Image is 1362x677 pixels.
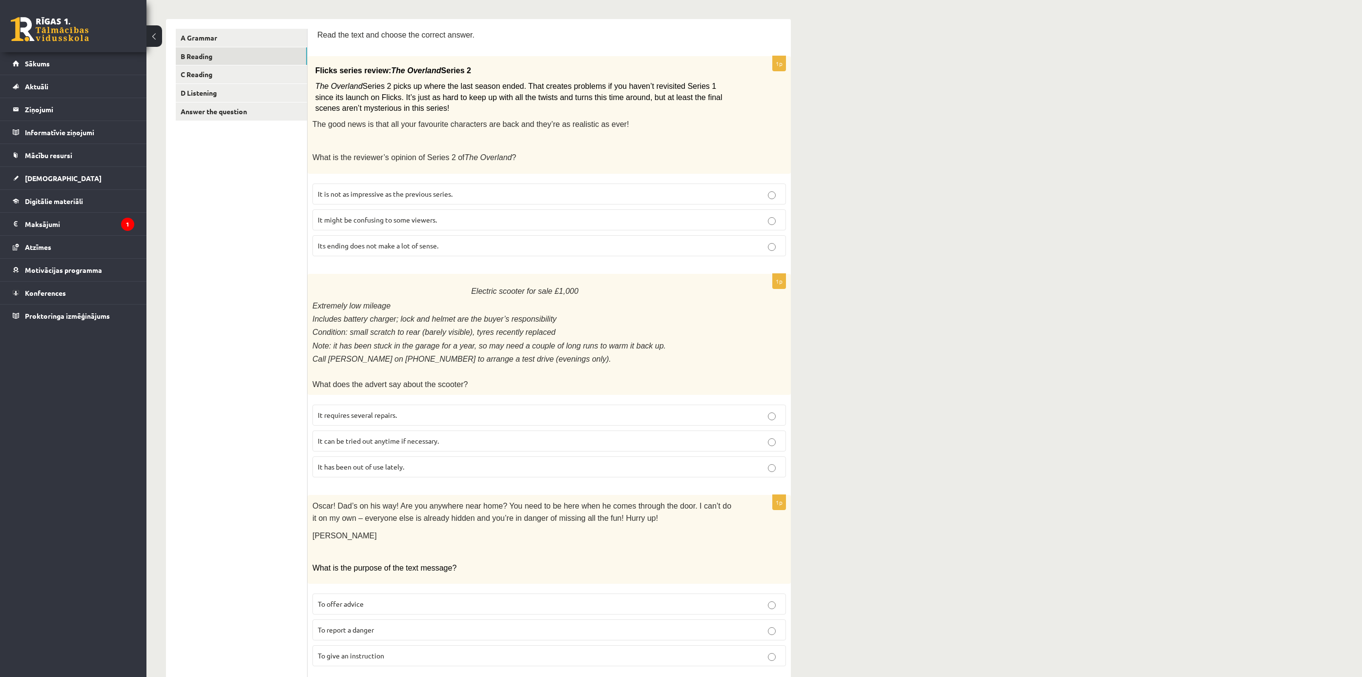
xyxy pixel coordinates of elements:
a: A Grammar [176,29,307,47]
span: Extremely low mileage [312,302,391,310]
span: What is the reviewer’s opinion of Series 2 of ? [312,153,516,162]
a: Motivācijas programma [13,259,134,281]
span: To offer advice [318,599,364,608]
input: To give an instruction [768,653,776,661]
span: [PERSON_NAME] [312,532,377,540]
span: Call [PERSON_NAME] on [PHONE_NUMBER] to arrange a test drive (evenings only). [312,355,611,363]
span: Motivācijas programma [25,266,102,274]
span: The Overland [391,66,441,75]
a: [DEMOGRAPHIC_DATA] [13,167,134,189]
input: It might be confusing to some viewers. [768,217,776,225]
input: It has been out of use lately. [768,464,776,472]
a: Rīgas 1. Tālmācības vidusskola [11,17,89,41]
span: The good news is that all your favourite characters are back and they’re as realistic as ever! [312,120,629,128]
input: It can be tried out anytime if necessary. [768,438,776,446]
a: Answer the question [176,103,307,121]
legend: Maksājumi [25,213,134,235]
a: Maksājumi1 [13,213,134,235]
span: Series 2 [441,66,471,75]
span: Includes battery charger; lock and helmet are the buyer’s responsibility [312,315,557,323]
a: Digitālie materiāli [13,190,134,212]
p: 1p [772,56,786,71]
span: Konferences [25,288,66,297]
span: [DEMOGRAPHIC_DATA] [25,174,102,183]
span: Series 2 picks up where the last season ended. That creates problems if you haven’t revisited Ser... [315,82,722,112]
legend: Ziņojumi [25,98,134,121]
input: It requires several repairs. [768,412,776,420]
a: Atzīmes [13,236,134,258]
a: D Listening [176,84,307,102]
span: The Overland [315,82,363,90]
span: Digitālie materiāli [25,197,83,205]
span: Read the text and choose the correct answer. [317,31,475,39]
span: The Overland [465,153,512,162]
a: Mācību resursi [13,144,134,166]
a: C Reading [176,65,307,83]
span: What does the advert say about the scooter? [312,380,468,389]
input: It is not as impressive as the previous series. [768,191,776,199]
input: Its ending does not make a lot of sense. [768,243,776,251]
p: 1p [772,494,786,510]
span: Proktoringa izmēģinājums [25,311,110,320]
span: Electric scooter for sale £1,000 [471,287,578,295]
a: Aktuāli [13,75,134,98]
a: Informatīvie ziņojumi [13,121,134,144]
i: 1 [121,218,134,231]
span: Oscar! Dad’s on his way! Are you anywhere near home? You need to be here when he comes through th... [312,502,731,522]
p: 1p [772,273,786,289]
span: Mācību resursi [25,151,72,160]
span: It requires several repairs. [318,410,397,419]
a: Konferences [13,282,134,304]
span: It has been out of use lately. [318,462,404,471]
span: It might be confusing to some viewers. [318,215,437,224]
span: Aktuāli [25,82,48,91]
span: What is the purpose of the text message? [312,564,456,572]
span: To report a danger [318,625,374,634]
a: Ziņojumi [13,98,134,121]
span: It is not as impressive as the previous series. [318,189,453,198]
span: To give an instruction [318,651,384,660]
a: B Reading [176,47,307,65]
span: It can be tried out anytime if necessary. [318,436,439,445]
span: Atzīmes [25,243,51,251]
span: Condition: small scratch to rear (barely visible), tyres recently replaced [312,328,556,336]
span: Its ending does not make a lot of sense. [318,241,438,250]
span: Sākums [25,59,50,68]
span: Note: it has been stuck in the garage for a year, so may need a couple of long runs to warm it ba... [312,342,666,350]
legend: Informatīvie ziņojumi [25,121,134,144]
a: Proktoringa izmēģinājums [13,305,134,327]
span: Flicks series review: [315,66,392,75]
input: To report a danger [768,627,776,635]
a: Sākums [13,52,134,75]
input: To offer advice [768,601,776,609]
